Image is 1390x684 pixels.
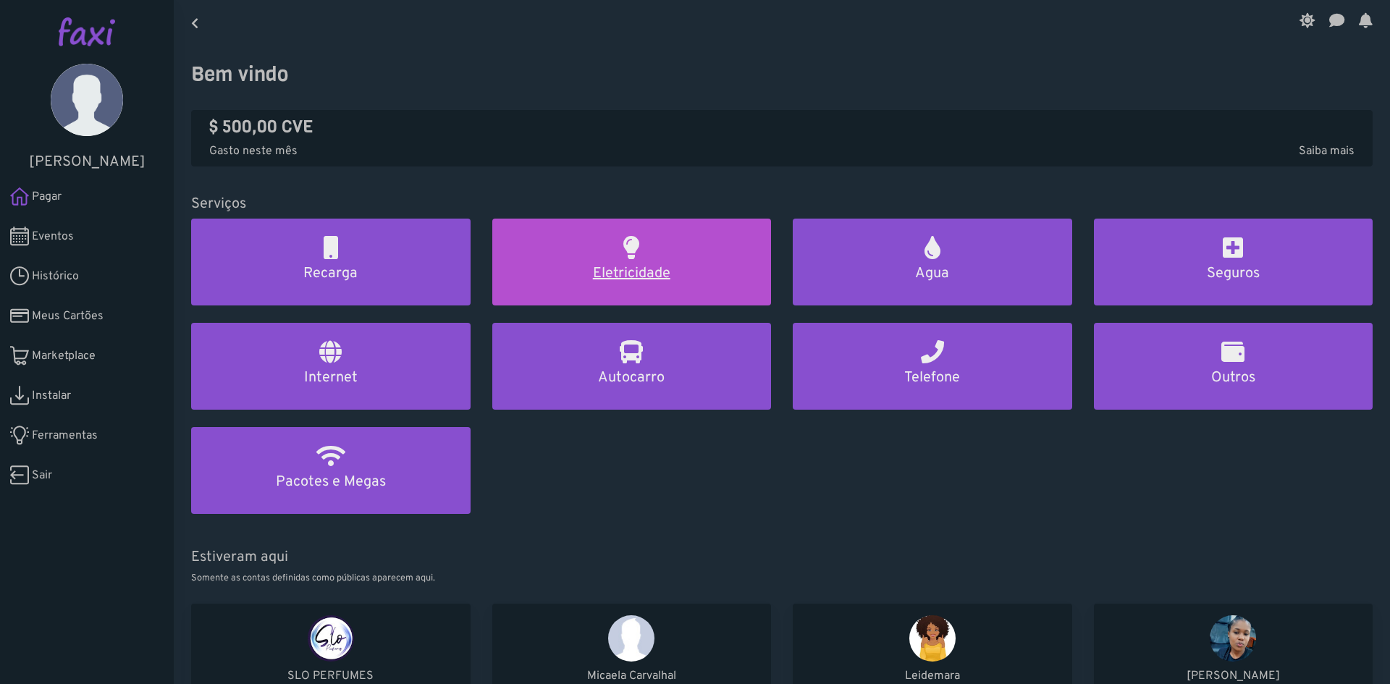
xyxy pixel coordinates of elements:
a: Internet [191,323,471,410]
h5: Seguros [1111,265,1356,282]
span: Sair [32,467,52,484]
h5: Telefone [810,369,1055,387]
span: Meus Cartões [32,308,104,325]
a: Telefone [793,323,1072,410]
img: Micaela Carvalhal [608,615,654,662]
a: Agua [793,219,1072,305]
p: Somente as contas definidas como públicas aparecem aqui. [191,572,1373,586]
a: [PERSON_NAME] [22,64,152,171]
p: Gasto neste mês [209,143,1355,160]
h5: Pacotes e Megas [208,473,453,491]
span: Ferramentas [32,427,98,444]
h5: Autocarro [510,369,754,387]
span: Saiba mais [1299,143,1355,160]
span: Pagar [32,188,62,206]
h5: Estiveram aqui [191,549,1373,566]
h5: Internet [208,369,453,387]
h5: [PERSON_NAME] [22,153,152,171]
img: Jandira Jorgeane [1210,615,1256,662]
img: Leidemara [909,615,956,662]
h5: Agua [810,265,1055,282]
img: SLO PERFUMES [308,615,354,662]
h5: Recarga [208,265,453,282]
a: $ 500,00 CVE Gasto neste mêsSaiba mais [209,117,1355,161]
a: Autocarro [492,323,772,410]
h5: Eletricidade [510,265,754,282]
a: Seguros [1094,219,1373,305]
h4: $ 500,00 CVE [209,117,1355,138]
h5: Outros [1111,369,1356,387]
a: Recarga [191,219,471,305]
span: Marketplace [32,347,96,365]
h5: Serviços [191,195,1373,213]
a: Pacotes e Megas [191,427,471,514]
a: Eletricidade [492,219,772,305]
h3: Bem vindo [191,62,1373,87]
a: Outros [1094,323,1373,410]
span: Instalar [32,387,71,405]
span: Histórico [32,268,79,285]
span: Eventos [32,228,74,245]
